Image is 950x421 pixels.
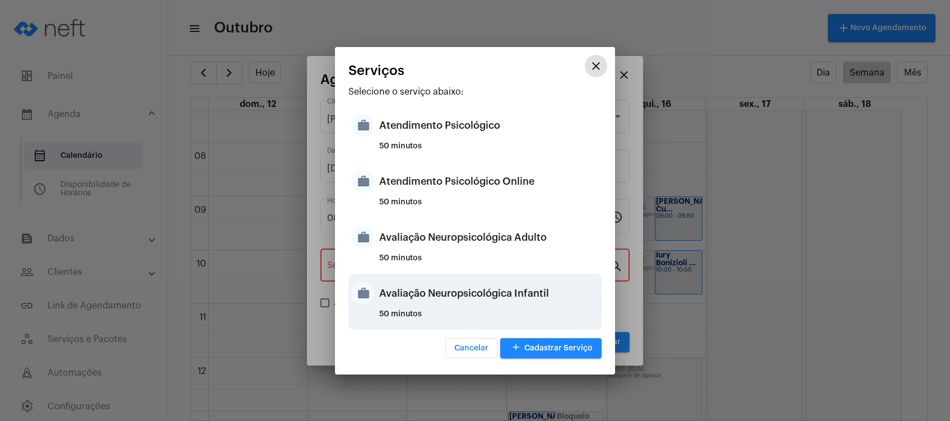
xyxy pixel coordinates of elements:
[379,277,599,310] div: Avaliação Neuropsicológica Infantil
[351,170,374,193] mat-icon: work
[379,198,599,215] div: 50 minutos
[348,87,602,97] p: Selecione o serviço abaixo:
[379,142,599,159] div: 50 minutos
[589,59,603,73] mat-icon: close
[348,63,404,78] span: Serviços
[351,114,374,137] mat-icon: work
[509,344,593,352] span: Cadastrar Serviço
[379,109,599,142] div: Atendimento Psicológico
[445,338,497,358] button: Cancelar
[500,338,602,358] button: Cadastrar Serviço
[379,221,599,254] div: Avaliação Neuropsicológica Adulto
[351,282,374,305] mat-icon: work
[379,254,599,271] div: 50 minutos
[379,310,599,327] div: 50 minutos
[351,226,374,249] mat-icon: work
[509,340,523,355] mat-icon: add
[454,344,488,352] span: Cancelar
[379,165,599,198] div: Atendimento Psicológico Online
